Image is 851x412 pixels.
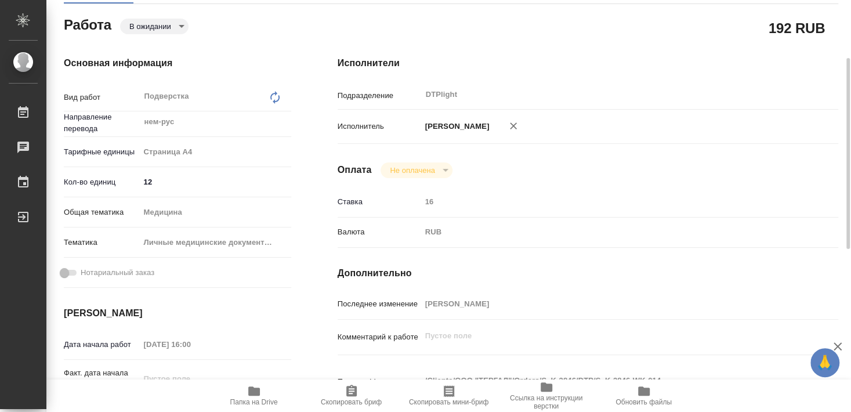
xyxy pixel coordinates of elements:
[64,13,111,34] h2: Работа
[615,398,672,406] span: Обновить файлы
[381,162,452,178] div: В ожидании
[64,367,140,391] p: Факт. дата начала работ
[769,18,825,38] h2: 192 RUB
[64,56,291,70] h4: Основная информация
[815,350,835,375] span: 🙏
[64,339,140,350] p: Дата начала работ
[64,306,291,320] h4: [PERSON_NAME]
[338,90,421,102] p: Подразделение
[81,267,154,279] span: Нотариальный заказ
[421,371,796,391] textarea: /Clients/ООО "ТЕРГАЛ"/Orders/S_K-2846/DTP/S_K-2846-WK-014
[140,142,291,162] div: Страница А4
[64,176,140,188] p: Кол-во единиц
[205,380,303,412] button: Папка на Drive
[140,336,241,353] input: Пустое поле
[126,21,175,31] button: В ожидании
[140,174,291,190] input: ✎ Введи что-нибудь
[338,298,421,310] p: Последнее изменение
[230,398,278,406] span: Папка на Drive
[338,376,421,388] p: Путь на drive
[64,111,140,135] p: Направление перевода
[338,56,838,70] h4: Исполнители
[810,348,839,377] button: 🙏
[501,113,526,139] button: Удалить исполнителя
[338,331,421,343] p: Комментарий к работе
[595,380,693,412] button: Обновить файлы
[498,380,595,412] button: Ссылка на инструкции верстки
[120,19,189,34] div: В ожидании
[409,398,488,406] span: Скопировать мини-бриф
[140,370,241,387] input: Пустое поле
[338,266,838,280] h4: Дополнительно
[140,203,291,222] div: Медицина
[338,226,421,238] p: Валюта
[64,146,140,158] p: Тарифные единицы
[338,163,372,177] h4: Оплата
[303,380,400,412] button: Скопировать бриф
[338,121,421,132] p: Исполнитель
[64,237,140,248] p: Тематика
[321,398,382,406] span: Скопировать бриф
[400,380,498,412] button: Скопировать мини-бриф
[64,92,140,103] p: Вид работ
[421,222,796,242] div: RUB
[421,121,490,132] p: [PERSON_NAME]
[421,193,796,210] input: Пустое поле
[338,196,421,208] p: Ставка
[505,394,588,410] span: Ссылка на инструкции верстки
[421,295,796,312] input: Пустое поле
[386,165,438,175] button: Не оплачена
[64,207,140,218] p: Общая тематика
[140,233,291,252] div: Личные медицинские документы (справки, эпикризы)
